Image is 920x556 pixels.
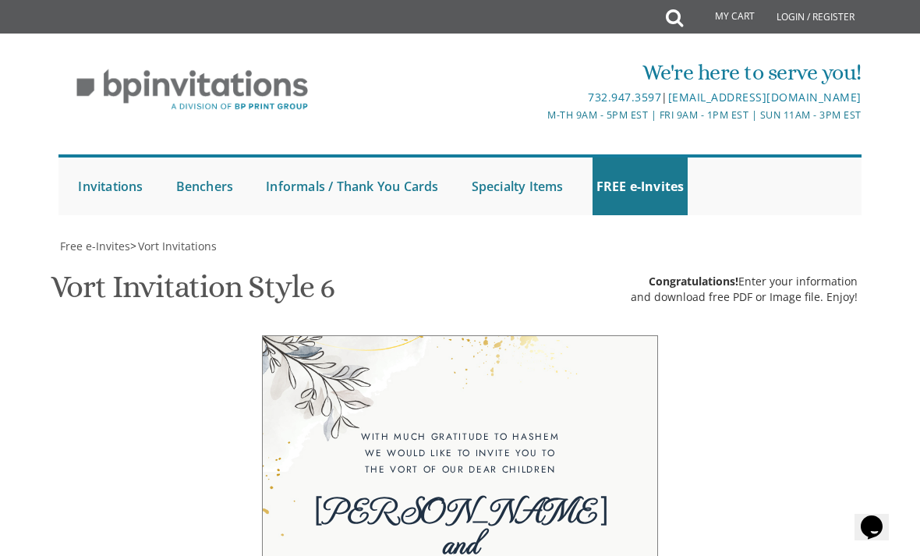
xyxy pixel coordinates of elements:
iframe: chat widget [855,494,904,540]
a: Informals / Thank You Cards [262,158,442,215]
div: | [327,88,861,107]
div: We're here to serve you! [327,57,861,88]
h1: Vort Invitation Style 6 [51,270,334,316]
a: Free e-Invites [58,239,130,253]
a: FREE e-Invites [593,158,688,215]
span: Vort Invitations [138,239,217,253]
span: Free e-Invites [60,239,130,253]
a: Benchers [172,158,238,215]
span: > [130,239,217,253]
a: [EMAIL_ADDRESS][DOMAIN_NAME] [668,90,862,104]
div: Enter your information [631,274,858,289]
div: and download free PDF or Image file. Enjoy! [631,289,858,305]
a: 732.947.3597 [588,90,661,104]
a: Invitations [74,158,147,215]
span: Congratulations! [649,274,738,289]
a: Specialty Items [468,158,568,215]
a: Vort Invitations [136,239,217,253]
div: With much gratitude to Hashem We would like to invite you to The vort of our dear children [294,430,626,479]
div: M-Th 9am - 5pm EST | Fri 9am - 1pm EST | Sun 11am - 3pm EST [327,107,861,123]
a: My Cart [681,2,766,33]
img: BP Invitation Loft [58,58,326,122]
